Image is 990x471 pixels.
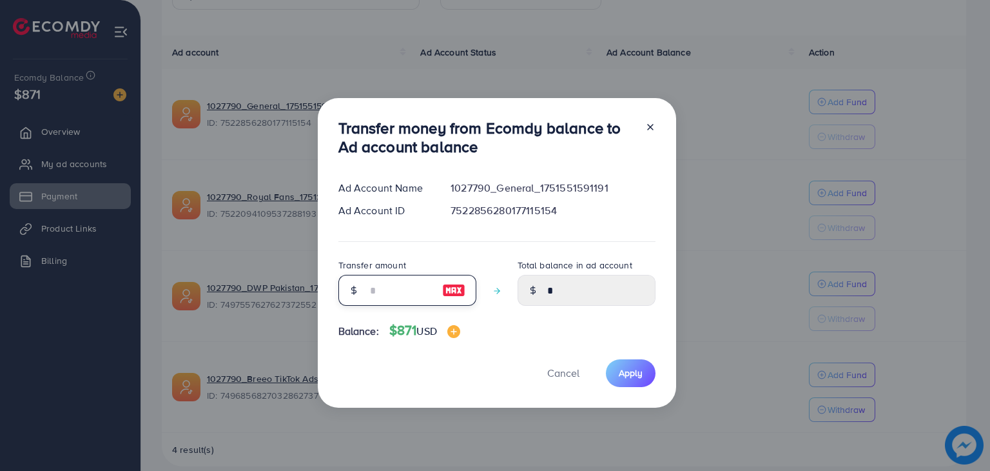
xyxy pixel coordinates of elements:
[518,259,632,272] label: Total balance in ad account
[440,203,665,218] div: 7522856280177115154
[440,181,665,195] div: 1027790_General_1751551591191
[338,324,379,339] span: Balance:
[328,181,441,195] div: Ad Account Name
[531,359,596,387] button: Cancel
[338,259,406,272] label: Transfer amount
[606,359,655,387] button: Apply
[442,283,465,298] img: image
[447,325,460,338] img: image
[547,366,579,380] span: Cancel
[389,323,460,339] h4: $871
[328,203,441,218] div: Ad Account ID
[338,119,635,156] h3: Transfer money from Ecomdy balance to Ad account balance
[619,366,643,379] span: Apply
[416,324,436,338] span: USD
